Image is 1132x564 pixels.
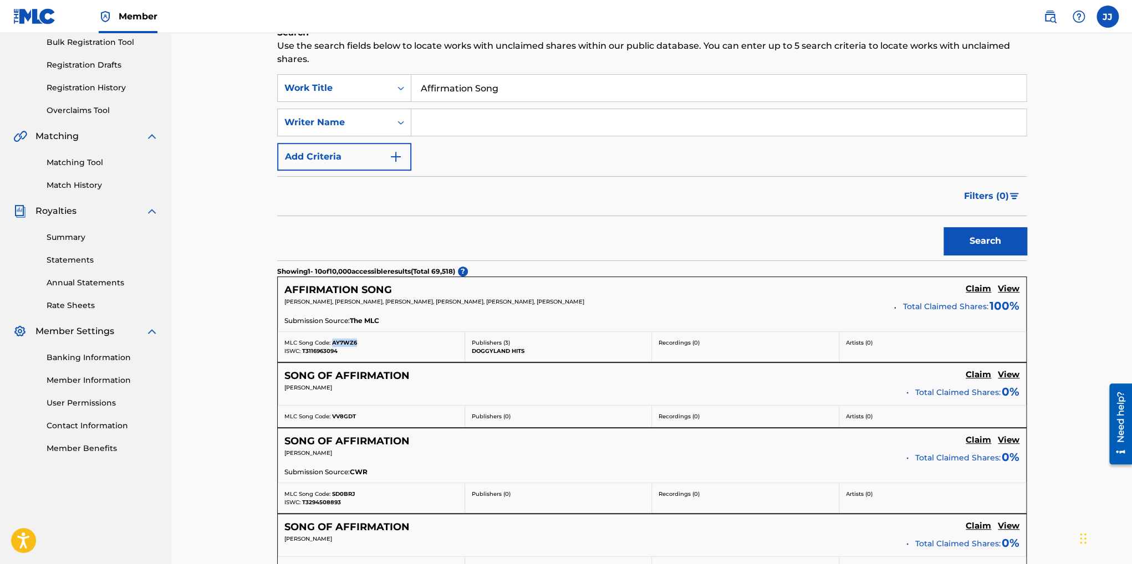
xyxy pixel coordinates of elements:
span: T3294508893 [302,499,341,506]
h5: SONG OF AFFIRMATION [284,370,410,382]
a: User Permissions [47,397,159,409]
span: [PERSON_NAME] [284,535,332,542]
p: Artists ( 0 ) [846,490,1020,498]
h5: Claim [966,435,991,445]
a: Member Benefits [47,443,159,454]
h5: View [998,370,1019,380]
span: ISWC: [284,499,300,506]
h5: View [998,435,1019,445]
a: Summary [47,232,159,243]
span: Total Claimed Shares: [903,301,988,311]
button: Search [944,227,1027,255]
span: CWR [350,467,368,477]
iframe: Resource Center [1101,380,1132,469]
div: Drag [1080,522,1087,555]
span: AY7WZ6 [332,339,357,346]
a: Overclaims Tool [47,105,159,116]
div: Writer Name [284,116,384,129]
img: expand [145,204,159,218]
span: ? [458,266,468,276]
p: Artists ( 0 ) [846,339,1020,347]
span: Filters ( 0 ) [964,189,1009,203]
button: Add Criteria [277,143,411,171]
div: User Menu [1097,6,1119,28]
h5: View [998,521,1019,531]
h5: SONG OF AFFIRMATION [284,521,410,534]
span: Total Claimed Shares: [915,387,1001,398]
p: Publishers ( 0 ) [472,490,645,498]
a: Statements [47,254,159,266]
span: Member [119,10,157,23]
h5: AFFIRMATION SONG [284,284,392,296]
span: 100 % [990,298,1019,314]
p: Artists ( 0 ) [846,412,1020,421]
span: 0% [1002,449,1019,465]
span: Submission Source: [284,316,350,326]
a: View [998,521,1019,533]
h5: SONG OF AFFIRMATION [284,435,410,448]
p: Recordings ( 0 ) [659,412,832,421]
img: search [1043,10,1057,23]
img: Matching [13,130,27,143]
div: Work Title [284,81,384,95]
a: Public Search [1039,6,1061,28]
p: Recordings ( 0 ) [659,490,832,498]
h5: Claim [966,521,991,531]
img: Top Rightsholder [99,10,112,23]
span: 0% [1002,383,1019,400]
img: expand [145,130,159,143]
h5: Claim [966,370,991,380]
span: T3116963094 [302,347,338,355]
p: Use the search fields below to locate works with unclaimed shares within our public database. You... [277,39,1027,66]
span: SD0BRJ [332,490,355,498]
img: filter [1009,193,1019,199]
a: Matching Tool [47,157,159,168]
a: Registration Drafts [47,59,159,71]
span: Matching [35,130,79,143]
span: Total Claimed Shares: [915,538,1001,550]
img: Member Settings [13,325,27,338]
p: Publishers ( 3 ) [472,339,645,347]
a: Member Information [47,375,159,386]
h5: Claim [966,284,991,294]
a: Annual Statements [47,277,159,289]
p: Publishers ( 0 ) [472,412,645,421]
img: Royalties [13,204,27,218]
a: Match History [47,180,159,191]
iframe: Chat Widget [1077,511,1132,564]
span: Total Claimed Shares: [915,452,1001,464]
a: View [998,370,1019,382]
a: Rate Sheets [47,300,159,311]
span: MLC Song Code: [284,339,330,346]
p: DOGGYLAND HITS [472,347,645,355]
span: [PERSON_NAME], [PERSON_NAME], [PERSON_NAME], [PERSON_NAME], [PERSON_NAME], [PERSON_NAME] [284,298,584,305]
h5: View [998,284,1019,294]
span: Royalties [35,204,77,218]
a: Registration History [47,82,159,94]
span: 0% [1002,535,1019,551]
img: expand [145,325,159,338]
p: Recordings ( 0 ) [659,339,832,347]
img: 9d2ae6d4665cec9f34b9.svg [389,150,402,163]
span: [PERSON_NAME] [284,449,332,457]
span: The MLC [350,316,379,326]
span: Submission Source: [284,467,350,477]
a: Contact Information [47,420,159,432]
span: MLC Song Code: [284,490,330,498]
span: ISWC: [284,347,300,355]
a: View [998,435,1019,447]
span: Member Settings [35,325,114,338]
a: View [998,284,1019,296]
a: Banking Information [47,352,159,363]
img: help [1072,10,1085,23]
p: Showing 1 - 10 of 10,000 accessible results (Total 69,518 ) [277,266,455,276]
button: Filters (0) [957,182,1027,210]
a: Bulk Registration Tool [47,37,159,48]
span: [PERSON_NAME] [284,384,332,391]
img: MLC Logo [13,8,56,24]
form: Search Form [277,74,1027,260]
span: MLC Song Code: [284,413,330,420]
